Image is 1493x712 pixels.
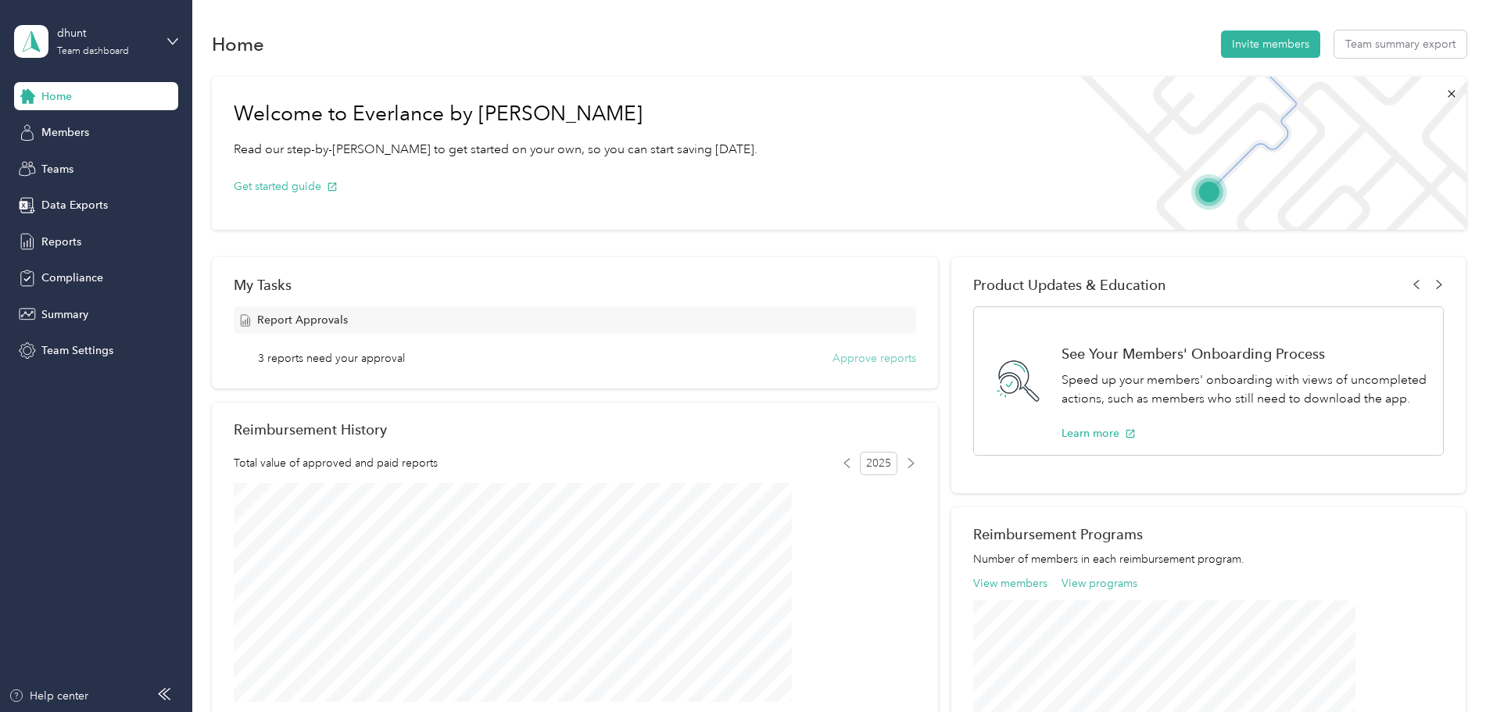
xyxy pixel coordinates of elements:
span: Reports [41,234,81,250]
button: Team summary export [1334,30,1466,58]
button: Invite members [1221,30,1320,58]
h2: Reimbursement Programs [973,526,1444,542]
span: Product Updates & Education [973,277,1166,293]
iframe: Everlance-gr Chat Button Frame [1405,624,1493,712]
span: Compliance [41,270,103,286]
button: Get started guide [234,178,338,195]
p: Number of members in each reimbursement program. [973,551,1444,567]
span: 3 reports need your approval [258,350,405,367]
p: Read our step-by-[PERSON_NAME] to get started on your own, so you can start saving [DATE]. [234,140,757,159]
h1: Welcome to Everlance by [PERSON_NAME] [234,102,757,127]
span: Teams [41,161,73,177]
span: Data Exports [41,197,108,213]
button: Learn more [1062,425,1136,442]
span: 2025 [860,452,897,475]
button: Approve reports [832,350,916,367]
span: Summary [41,306,88,323]
span: Team Settings [41,342,113,359]
img: Welcome to everlance [1065,77,1466,230]
span: Total value of approved and paid reports [234,455,438,471]
h1: Home [212,36,264,52]
div: Team dashboard [57,47,129,56]
h1: See Your Members' Onboarding Process [1062,345,1427,362]
span: Home [41,88,72,105]
span: Members [41,124,89,141]
span: Report Approvals [257,312,348,328]
h2: Reimbursement History [234,421,387,438]
button: View members [973,575,1047,592]
button: Help center [9,688,88,704]
div: dhunt [57,25,155,41]
button: View programs [1062,575,1137,592]
p: Speed up your members' onboarding with views of uncompleted actions, such as members who still ne... [1062,370,1427,409]
div: My Tasks [234,277,916,293]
